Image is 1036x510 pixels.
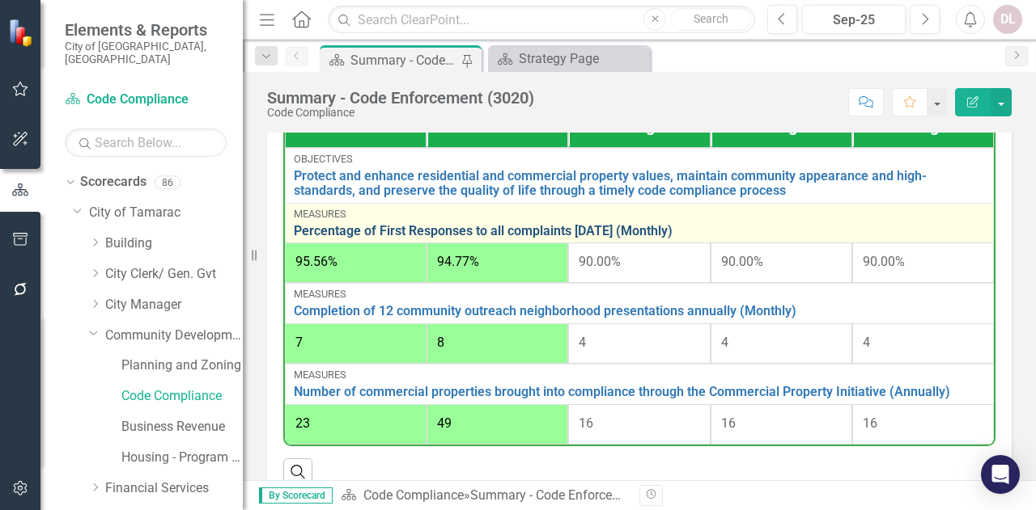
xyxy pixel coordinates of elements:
a: Scorecards [80,173,146,192]
a: Planning and Zoning [121,356,243,375]
span: 16 [721,415,736,431]
span: Search [694,12,728,25]
span: 4 [579,335,586,350]
a: City of Tamarac [89,204,243,222]
td: Double-Click to Edit Right Click for Context Menu [285,148,994,202]
a: City Clerk/ Gen. Gvt [105,265,243,284]
button: Sep-25 [802,5,906,34]
div: Summary - Code Enforcement (3020) [267,89,534,107]
button: Search [670,8,751,31]
td: Double-Click to Edit Right Click for Context Menu [285,203,994,243]
div: Open Intercom Messenger [981,455,1020,494]
a: Completion of 12 community outreach neighborhood presentations annually (Monthly) [294,304,985,318]
span: 90.00% [863,254,905,269]
a: City Manager [105,296,243,314]
div: Measures [294,289,985,300]
td: Double-Click to Edit Right Click for Context Menu [285,283,994,323]
a: Number of commercial properties brought into compliance through the Commercial Property Initiativ... [294,385,985,399]
a: Code Compliance [121,387,243,406]
div: 86 [155,175,180,189]
a: Protect and enhance residential and commercial property values, maintain community appearance and... [294,169,985,197]
div: Code Compliance [267,107,534,119]
span: 23 [295,415,310,431]
a: Community Development [105,327,243,345]
a: Housing - Program Description (CDBG/SHIP/NSP/HOME) [121,449,243,467]
span: 16 [863,415,877,431]
span: 4 [863,335,870,350]
div: Measures [294,209,985,220]
span: 95.56% [295,254,338,269]
span: 16 [579,415,593,431]
span: 94.77% [437,254,479,269]
span: 90.00% [579,254,621,269]
div: Objectives [294,154,985,165]
div: Strategy Page [519,48,646,69]
a: Code Compliance [65,91,227,109]
button: DL [993,5,1022,34]
a: Percentage of First Responses to all complaints [DATE] (Monthly) [294,224,985,238]
div: Measures [294,369,985,381]
span: 90.00% [721,254,763,269]
span: Elements & Reports [65,20,227,40]
div: Summary - Code Enforcement (3020) [350,50,457,70]
input: Search ClearPoint... [328,6,755,34]
span: 7 [295,335,303,350]
span: By Scorecard [259,487,333,504]
img: ClearPoint Strategy [8,18,37,47]
a: Building [105,234,243,253]
a: Code Compliance [363,487,464,503]
div: Summary - Code Enforcement (3020) [470,487,682,503]
a: Financial Services [105,479,243,498]
input: Search Below... [65,129,227,157]
span: 8 [437,335,444,350]
a: Business Revenue [121,418,243,436]
span: 49 [437,415,452,431]
small: City of [GEOGRAPHIC_DATA], [GEOGRAPHIC_DATA] [65,40,227,66]
div: Sep-25 [808,11,900,30]
a: Strategy Page [492,48,646,69]
span: 4 [721,335,728,350]
div: » [341,487,627,505]
td: Double-Click to Edit Right Click for Context Menu [285,364,994,404]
